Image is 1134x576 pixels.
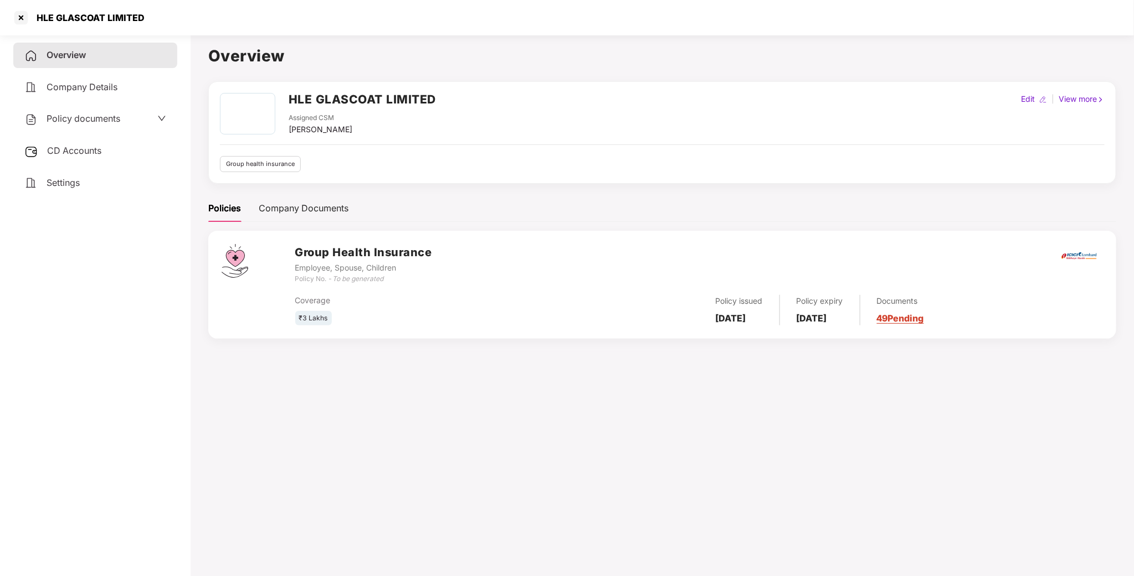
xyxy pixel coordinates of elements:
[157,114,166,123] span: down
[289,90,436,108] h2: HLE GLASCOAT LIMITED
[716,313,746,324] b: [DATE]
[295,262,432,274] div: Employee, Spouse, Children
[259,201,348,215] div: Company Documents
[1056,93,1107,105] div: View more
[208,44,1116,68] h1: Overview
[30,12,145,23] div: HLE GLASCOAT LIMITED
[220,156,301,172] div: Group health insurance
[289,123,352,136] div: [PERSON_NAME]
[716,295,763,307] div: Policy issued
[24,177,38,190] img: svg+xml;base64,PHN2ZyB4bWxucz0iaHR0cDovL3d3dy53My5vcmcvMjAwMC9zdmciIHdpZHRoPSIyNCIgaGVpZ2h0PSIyNC...
[24,145,38,158] img: svg+xml;base64,PHN2ZyB3aWR0aD0iMjUiIGhlaWdodD0iMjQiIHZpZXdCb3g9IjAgMCAyNSAyNCIgZmlsbD0ibm9uZSIgeG...
[47,177,80,188] span: Settings
[797,313,827,324] b: [DATE]
[47,49,86,60] span: Overview
[295,244,432,261] h3: Group Health Insurance
[1097,96,1105,103] img: rightIcon
[47,81,117,92] span: Company Details
[47,113,120,124] span: Policy documents
[877,313,924,324] a: 49 Pending
[295,274,432,284] div: Policy No. -
[1059,249,1099,263] img: icici.png
[333,274,384,283] i: To be generated
[1019,93,1037,105] div: Edit
[208,201,241,215] div: Policies
[47,145,101,156] span: CD Accounts
[797,295,843,307] div: Policy expiry
[295,294,565,307] div: Coverage
[1049,93,1056,105] div: |
[24,113,38,126] img: svg+xml;base64,PHN2ZyB4bWxucz0iaHR0cDovL3d3dy53My5vcmcvMjAwMC9zdmciIHdpZHRoPSIyNCIgaGVpZ2h0PSIyNC...
[295,311,332,326] div: ₹3 Lakhs
[877,295,924,307] div: Documents
[24,81,38,94] img: svg+xml;base64,PHN2ZyB4bWxucz0iaHR0cDovL3d3dy53My5vcmcvMjAwMC9zdmciIHdpZHRoPSIyNCIgaGVpZ2h0PSIyNC...
[24,49,38,63] img: svg+xml;base64,PHN2ZyB4bWxucz0iaHR0cDovL3d3dy53My5vcmcvMjAwMC9zdmciIHdpZHRoPSIyNCIgaGVpZ2h0PSIyNC...
[289,113,352,123] div: Assigned CSM
[1039,96,1047,103] img: editIcon
[222,244,248,278] img: svg+xml;base64,PHN2ZyB4bWxucz0iaHR0cDovL3d3dy53My5vcmcvMjAwMC9zdmciIHdpZHRoPSI0Ny43MTQiIGhlaWdodD...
